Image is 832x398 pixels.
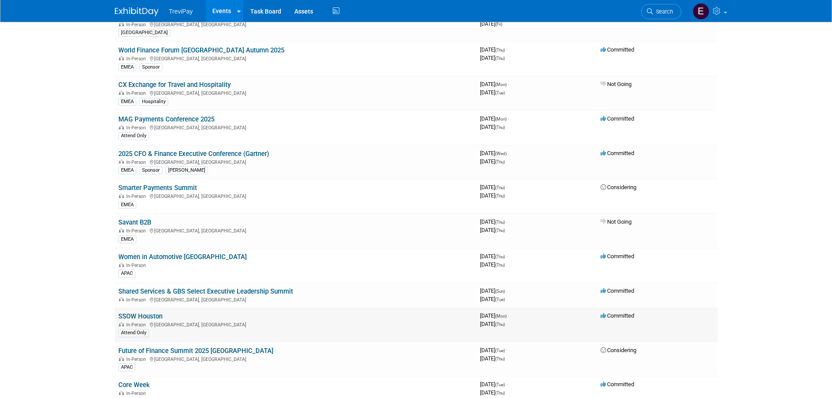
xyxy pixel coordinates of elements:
[601,115,634,122] span: Committed
[495,151,507,156] span: (Wed)
[480,389,505,396] span: [DATE]
[118,132,149,140] div: Attend Only
[126,90,148,96] span: In-Person
[115,7,159,16] img: ExhibitDay
[495,82,507,87] span: (Mon)
[480,355,505,362] span: [DATE]
[118,312,162,320] a: SSOW Houston
[495,348,505,353] span: (Tue)
[119,125,124,129] img: In-Person Event
[166,166,208,174] div: [PERSON_NAME]
[480,312,509,319] span: [DATE]
[601,46,634,53] span: Committed
[118,46,284,54] a: World Finance Forum [GEOGRAPHIC_DATA] Autumn 2025
[480,192,505,199] span: [DATE]
[495,125,505,130] span: (Thu)
[118,115,214,123] a: MAG Payments Conference 2025
[495,228,505,233] span: (Thu)
[601,312,634,319] span: Committed
[139,98,168,106] div: Hospitality
[480,124,505,130] span: [DATE]
[480,218,507,225] span: [DATE]
[119,391,124,395] img: In-Person Event
[495,263,505,267] span: (Thu)
[506,381,507,388] span: -
[480,115,509,122] span: [DATE]
[495,356,505,361] span: (Thu)
[118,81,231,89] a: CX Exchange for Travel and Hospitality
[118,98,136,106] div: EMEA
[508,115,509,122] span: -
[495,289,505,294] span: (Sun)
[118,381,150,389] a: Core Week
[480,253,507,260] span: [DATE]
[601,287,634,294] span: Committed
[480,158,505,165] span: [DATE]
[480,261,505,268] span: [DATE]
[495,297,505,302] span: (Tue)
[506,287,507,294] span: -
[601,347,636,353] span: Considering
[118,321,473,328] div: [GEOGRAPHIC_DATA], [GEOGRAPHIC_DATA]
[480,55,505,61] span: [DATE]
[601,381,634,388] span: Committed
[480,347,507,353] span: [DATE]
[119,22,124,26] img: In-Person Event
[118,287,293,295] a: Shared Services & GBS Select Executive Leadership Summit
[495,391,505,395] span: (Thu)
[495,56,505,61] span: (Thu)
[119,263,124,267] img: In-Person Event
[118,201,136,209] div: EMEA
[126,56,148,62] span: In-Person
[495,254,505,259] span: (Thu)
[693,3,709,20] img: Eric Shipe
[480,21,502,27] span: [DATE]
[118,363,135,371] div: APAC
[126,322,148,328] span: In-Person
[139,63,162,71] div: Sponsor
[118,235,136,243] div: EMEA
[126,228,148,234] span: In-Person
[118,184,197,192] a: Smarter Payments Summit
[118,329,149,337] div: Attend Only
[506,218,507,225] span: -
[119,356,124,361] img: In-Person Event
[119,228,124,232] img: In-Person Event
[118,192,473,199] div: [GEOGRAPHIC_DATA], [GEOGRAPHIC_DATA]
[118,124,473,131] div: [GEOGRAPHIC_DATA], [GEOGRAPHIC_DATA]
[118,158,473,165] div: [GEOGRAPHIC_DATA], [GEOGRAPHIC_DATA]
[641,4,681,19] a: Search
[495,185,505,190] span: (Thu)
[118,166,136,174] div: EMEA
[118,55,473,62] div: [GEOGRAPHIC_DATA], [GEOGRAPHIC_DATA]
[480,46,507,53] span: [DATE]
[506,184,507,190] span: -
[119,322,124,326] img: In-Person Event
[495,194,505,198] span: (Thu)
[118,347,273,355] a: Future of Finance Summit 2025 [GEOGRAPHIC_DATA]
[126,356,148,362] span: In-Person
[495,22,502,27] span: (Fri)
[480,321,505,327] span: [DATE]
[119,297,124,301] img: In-Person Event
[118,21,473,28] div: [GEOGRAPHIC_DATA], [GEOGRAPHIC_DATA]
[118,63,136,71] div: EMEA
[126,159,148,165] span: In-Person
[495,220,505,225] span: (Thu)
[495,159,505,164] span: (Thu)
[495,117,507,121] span: (Mon)
[118,270,135,277] div: APAC
[118,355,473,362] div: [GEOGRAPHIC_DATA], [GEOGRAPHIC_DATA]
[480,287,507,294] span: [DATE]
[508,81,509,87] span: -
[506,253,507,260] span: -
[126,263,148,268] span: In-Person
[601,253,634,260] span: Committed
[126,391,148,396] span: In-Person
[119,90,124,95] img: In-Person Event
[126,194,148,199] span: In-Person
[495,48,505,52] span: (Thu)
[118,218,151,226] a: Savant B2B
[495,90,505,95] span: (Tue)
[126,22,148,28] span: In-Person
